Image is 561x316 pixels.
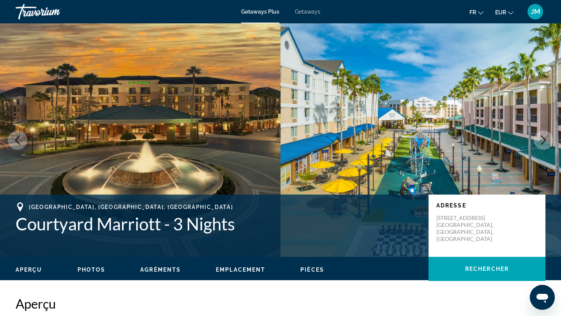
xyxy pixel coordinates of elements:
span: EUR [495,9,506,16]
button: Photos [78,266,106,273]
button: Next image [534,130,553,150]
a: Getaways [295,9,320,15]
button: User Menu [525,4,545,20]
button: Change language [469,7,483,18]
a: Getaways Plus [241,9,279,15]
h1: Courtyard Marriott - 3 Nights [16,214,421,234]
button: Previous image [8,130,27,150]
span: Pièces [300,267,324,273]
button: Pièces [300,266,324,273]
a: Travorium [16,2,93,22]
span: Photos [78,267,106,273]
span: Rechercher [465,266,509,272]
button: Aperçu [16,266,42,273]
button: Change currency [495,7,513,18]
span: [GEOGRAPHIC_DATA], [GEOGRAPHIC_DATA], [GEOGRAPHIC_DATA] [29,204,233,210]
p: [STREET_ADDRESS] [GEOGRAPHIC_DATA], [GEOGRAPHIC_DATA], [GEOGRAPHIC_DATA] [436,214,499,242]
span: fr [469,9,476,16]
span: Aperçu [16,267,42,273]
p: Adresse [436,202,538,209]
span: Agréments [140,267,181,273]
button: Rechercher [429,257,545,281]
button: Agréments [140,266,181,273]
h2: Aperçu [16,296,545,311]
iframe: Bouton de lancement de la fenêtre de messagerie [530,285,555,310]
span: Emplacement [216,267,265,273]
button: Emplacement [216,266,265,273]
span: JM [531,8,540,16]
